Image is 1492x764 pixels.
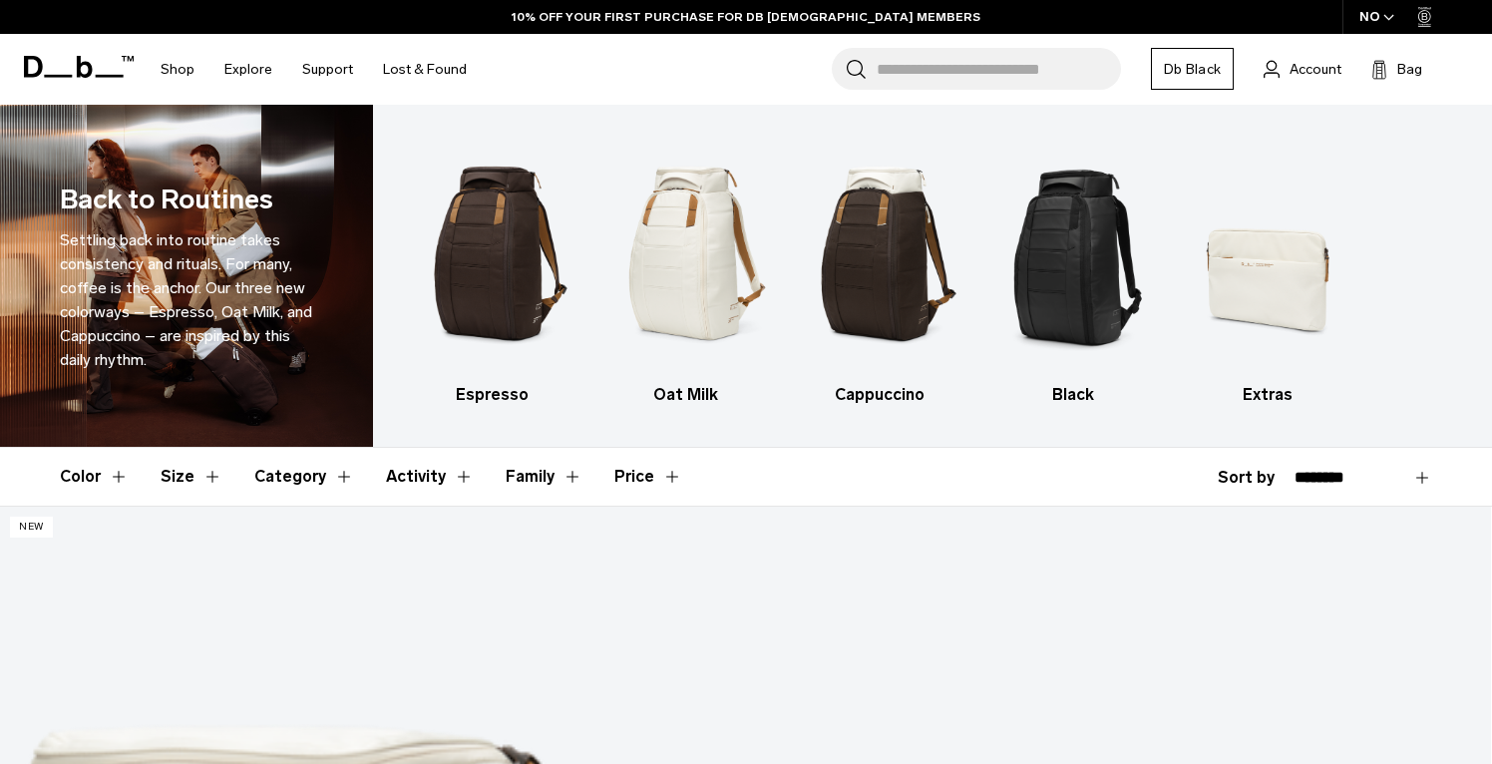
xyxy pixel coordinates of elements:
[1371,57,1422,81] button: Bag
[224,34,272,105] a: Explore
[994,383,1153,407] h3: Black
[512,8,980,26] a: 10% OFF YOUR FIRST PURCHASE FOR DB [DEMOGRAPHIC_DATA] MEMBERS
[1397,59,1422,80] span: Bag
[1188,383,1346,407] h3: Extras
[10,517,53,538] p: New
[994,135,1153,407] li: 4 / 5
[60,448,129,506] button: Toggle Filter
[1188,135,1346,407] li: 5 / 5
[801,383,959,407] h3: Cappuccino
[383,34,467,105] a: Lost & Found
[606,135,765,373] img: Db
[386,448,474,506] button: Toggle Filter
[801,135,959,407] li: 3 / 5
[413,135,571,407] li: 1 / 5
[60,228,313,372] p: Settling back into routine takes consistency and rituals. For many, coffee is the anchor. Our thr...
[1264,57,1341,81] a: Account
[614,448,682,506] button: Toggle Price
[506,448,582,506] button: Toggle Filter
[161,34,194,105] a: Shop
[801,135,959,373] img: Db
[1188,135,1346,407] a: Db Extras
[994,135,1153,407] a: Db Black
[413,135,571,407] a: Db Espresso
[606,383,765,407] h3: Oat Milk
[606,135,765,407] a: Db Oat Milk
[60,180,273,220] h1: Back to Routines
[994,135,1153,373] img: Db
[161,448,222,506] button: Toggle Filter
[606,135,765,407] li: 2 / 5
[146,34,482,105] nav: Main Navigation
[413,383,571,407] h3: Espresso
[413,135,571,373] img: Db
[1151,48,1234,90] a: Db Black
[801,135,959,407] a: Db Cappuccino
[302,34,353,105] a: Support
[254,448,354,506] button: Toggle Filter
[1290,59,1341,80] span: Account
[1188,135,1346,373] img: Db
